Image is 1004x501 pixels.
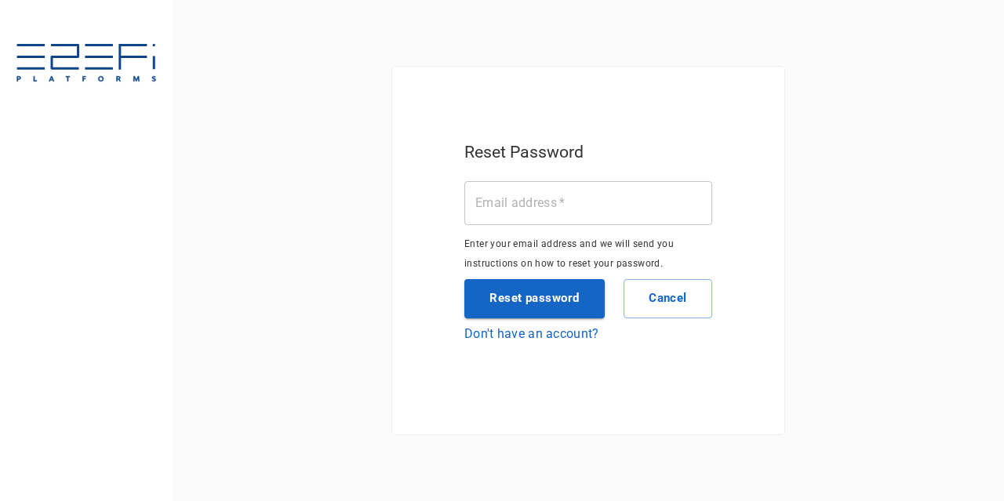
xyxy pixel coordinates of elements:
[464,325,712,344] a: Don't have an account?
[464,139,584,165] h5: Reset Password
[464,326,599,341] a: Don't have an account?
[464,279,605,318] button: Reset password
[464,238,674,269] span: Enter your email address and we will send you instructions on how to reset your password.
[16,44,157,85] img: E2EFiPLATFORMS-7f06cbf9.svg
[624,279,712,318] button: Cancel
